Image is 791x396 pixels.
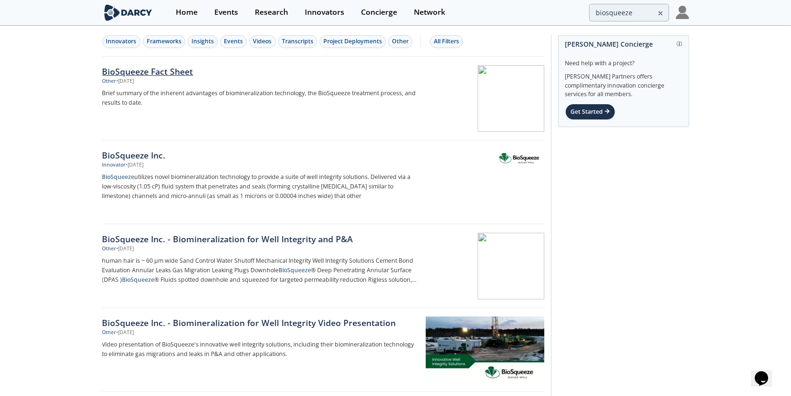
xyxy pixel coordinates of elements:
[102,65,418,78] div: BioSqueeze Fact Sheet
[102,317,418,329] div: BioSqueeze Inc. - Biomineralization for Well Integrity Video Presentation
[117,78,134,85] div: • [DATE]
[102,340,418,359] p: Video presentation of BioSqueeze's innovative well integrity solutions, including their biominera...
[253,37,272,46] div: Videos
[214,9,238,16] div: Events
[102,233,418,245] div: BioSqueeze Inc. - Biomineralization for Well Integrity and P&A
[220,35,247,48] button: Events
[250,35,276,48] button: Videos
[496,150,542,166] img: BioSqueeze Inc.
[278,35,317,48] button: Transcripts
[102,329,117,337] div: Other
[751,358,781,386] iframe: chat widget
[102,256,418,285] p: human hair is ~ 60 µm wide Sand Control Water Shutoff Mechanical Integrity Well Integrity Solutio...
[102,35,140,48] button: Innovators
[361,9,397,16] div: Concierge
[430,35,463,48] button: All Filters
[388,35,412,48] button: Other
[102,161,126,169] div: Innovator
[676,6,689,19] img: Profile
[126,161,144,169] div: • [DATE]
[143,35,185,48] button: Frameworks
[224,37,243,46] div: Events
[414,9,445,16] div: Network
[102,224,544,308] a: BioSqueeze Inc. - Biomineralization for Well Integrity and P&A Other •[DATE] human hair is ~ 60 µ...
[176,9,198,16] div: Home
[282,37,313,46] div: Transcripts
[565,36,682,52] div: [PERSON_NAME] Concierge
[565,104,615,120] div: Get Started
[102,172,418,201] p: utilizes novel biomineralization technology to provide a suite of well integrity solutions. Deliv...
[191,37,214,46] div: Insights
[106,37,137,46] div: Innovators
[305,9,344,16] div: Innovators
[589,4,669,21] input: Advanced Search
[434,37,459,46] div: All Filters
[565,68,682,99] div: [PERSON_NAME] Partners offers complimentary innovation concierge services for all members.
[102,149,418,161] div: BioSqueeze Inc.
[102,78,117,85] div: Other
[102,57,544,140] a: BioSqueeze Fact Sheet Other •[DATE] Brief summary of the inherent advantages of biomineralization...
[102,245,117,253] div: Other
[279,266,311,274] strong: BioSqueeze
[102,308,544,392] a: BioSqueeze Inc. - Biomineralization for Well Integrity Video Presentation Other •[DATE] Video pre...
[102,89,418,108] p: Brief summary of the inherent advantages of biomineralization technology, the BioSqueeze treatmen...
[392,37,409,46] div: Other
[117,245,134,253] div: • [DATE]
[122,276,155,284] strong: BioSqueeze
[147,37,181,46] div: Frameworks
[102,173,135,181] strong: BioSqueeze
[677,41,682,47] img: information.svg
[323,37,382,46] div: Project Deployments
[565,52,682,68] div: Need help with a project?
[117,329,134,337] div: • [DATE]
[102,140,544,224] a: BioSqueeze Inc. Innovator •[DATE] BioSqueezeutilizes novel biomineralization technology to provid...
[255,9,288,16] div: Research
[188,35,218,48] button: Insights
[102,4,154,21] img: logo-wide.svg
[320,35,386,48] button: Project Deployments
